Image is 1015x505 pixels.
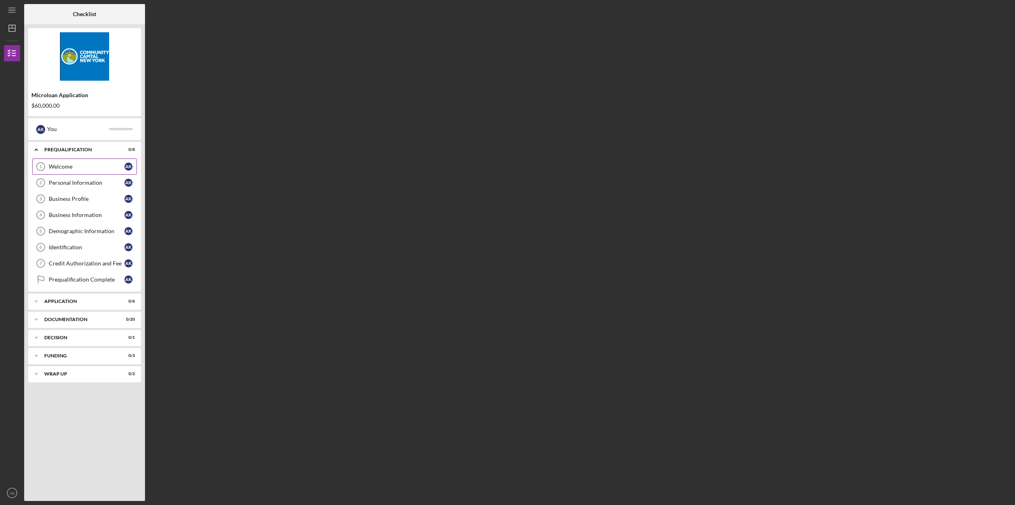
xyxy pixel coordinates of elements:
div: A K [124,179,133,187]
div: Welcome [49,163,124,170]
button: AK [4,485,20,501]
img: Product logo [28,32,141,81]
tspan: 2 [39,180,42,185]
div: 0 / 3 [120,353,135,358]
a: 3Business ProfileAK [32,191,137,207]
div: Prequalification Complete [49,276,124,283]
div: Decision [44,335,115,340]
tspan: 5 [39,229,42,234]
div: Funding [44,353,115,358]
a: 7Credit Authorization and FeeAK [32,255,137,271]
div: A K [124,243,133,251]
div: Microloan Application [31,92,138,98]
div: 0 / 6 [120,299,135,304]
div: Personal Information [49,179,124,186]
div: A K [124,227,133,235]
div: 0 / 1 [120,335,135,340]
a: 5Demographic InformationAK [32,223,137,239]
a: 6IdentificationAK [32,239,137,255]
div: A K [124,211,133,219]
div: A K [124,275,133,284]
div: Demographic Information [49,228,124,234]
a: 1WelcomeAK [32,159,137,175]
div: A K [124,259,133,267]
div: A K [36,125,45,134]
div: 0 / 8 [120,147,135,152]
tspan: 3 [39,196,42,201]
a: 2Personal InformationAK [32,175,137,191]
div: Documentation [44,317,115,322]
div: Credit Authorization and Fee [49,260,124,267]
div: Wrap up [44,371,115,376]
a: 4Business InformationAK [32,207,137,223]
div: Business Information [49,212,124,218]
a: Prequalification CompleteAK [32,271,137,288]
div: 0 / 20 [120,317,135,322]
div: $60,000.00 [31,102,138,109]
div: Business Profile [49,196,124,202]
b: Checklist [73,11,96,17]
tspan: 6 [39,245,42,250]
div: You [47,122,109,136]
div: 0 / 2 [120,371,135,376]
div: Prequalification [44,147,115,152]
tspan: 1 [39,164,42,169]
tspan: 7 [39,261,42,266]
div: Application [44,299,115,304]
div: Identification [49,244,124,250]
text: AK [10,491,15,495]
div: A K [124,195,133,203]
tspan: 4 [39,213,42,217]
div: A K [124,163,133,171]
